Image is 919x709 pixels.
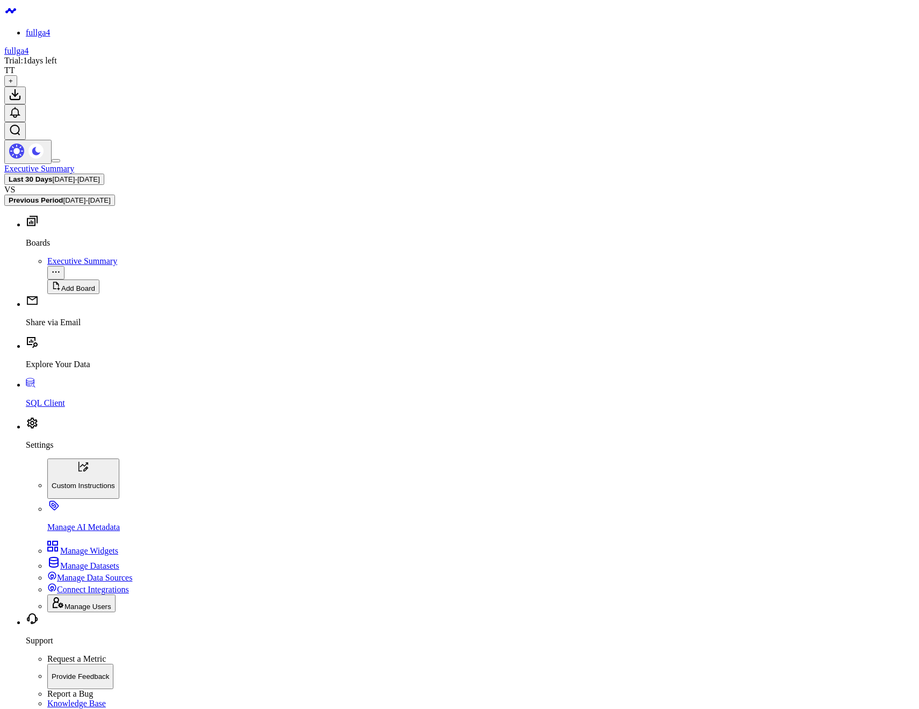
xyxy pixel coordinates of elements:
a: Manage Datasets [47,561,119,570]
a: Knowledge Base [47,699,106,708]
b: Previous Period [9,196,63,204]
span: Manage Data Sources [57,573,132,582]
b: Last 30 Days [9,175,53,183]
button: Open board menu [47,266,64,280]
span: Manage Datasets [60,561,119,570]
a: SQL Client [26,380,915,408]
p: Custom Instructions [52,482,115,490]
button: + [4,75,17,87]
span: [DATE] - [DATE] [63,196,110,204]
a: Executive SummaryOpen board menu [47,256,915,278]
a: Manage Data Sources [47,573,132,582]
span: Add Board [61,284,95,292]
div: Executive Summary [47,256,915,266]
button: Custom Instructions [47,459,119,499]
p: Boards [26,238,915,248]
span: Manage Widgets [60,546,118,555]
button: Last 30 Days[DATE]-[DATE] [4,174,104,185]
button: Add Board [47,280,99,294]
span: [DATE] - [DATE] [53,175,100,183]
p: Share via Email [26,318,915,327]
div: Trial: 1 days left [4,56,915,66]
span: Manage Users [64,603,111,611]
p: Manage AI Metadata [47,522,915,532]
a: fullga4 [4,46,28,55]
button: Previous Period[DATE]-[DATE] [4,195,115,206]
div: TT [4,66,15,75]
a: Request a Metric [47,654,106,663]
button: Manage Users [47,595,116,612]
div: VS [4,185,915,195]
a: Executive Summary [4,164,74,173]
p: Explore Your Data [26,360,915,369]
p: Provide Feedback [52,672,109,681]
span: + [9,77,13,85]
p: Support [26,636,915,646]
button: Open search [4,122,26,140]
a: Manage AI Metadata [47,504,915,532]
p: Settings [26,440,915,450]
button: Provide Feedback [47,664,113,690]
a: Manage Widgets [47,546,118,555]
a: Connect Integrations [47,585,129,594]
a: Report a Bug [47,689,93,698]
span: Connect Integrations [57,585,129,594]
a: fullga4 [26,28,50,37]
p: SQL Client [26,398,915,408]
